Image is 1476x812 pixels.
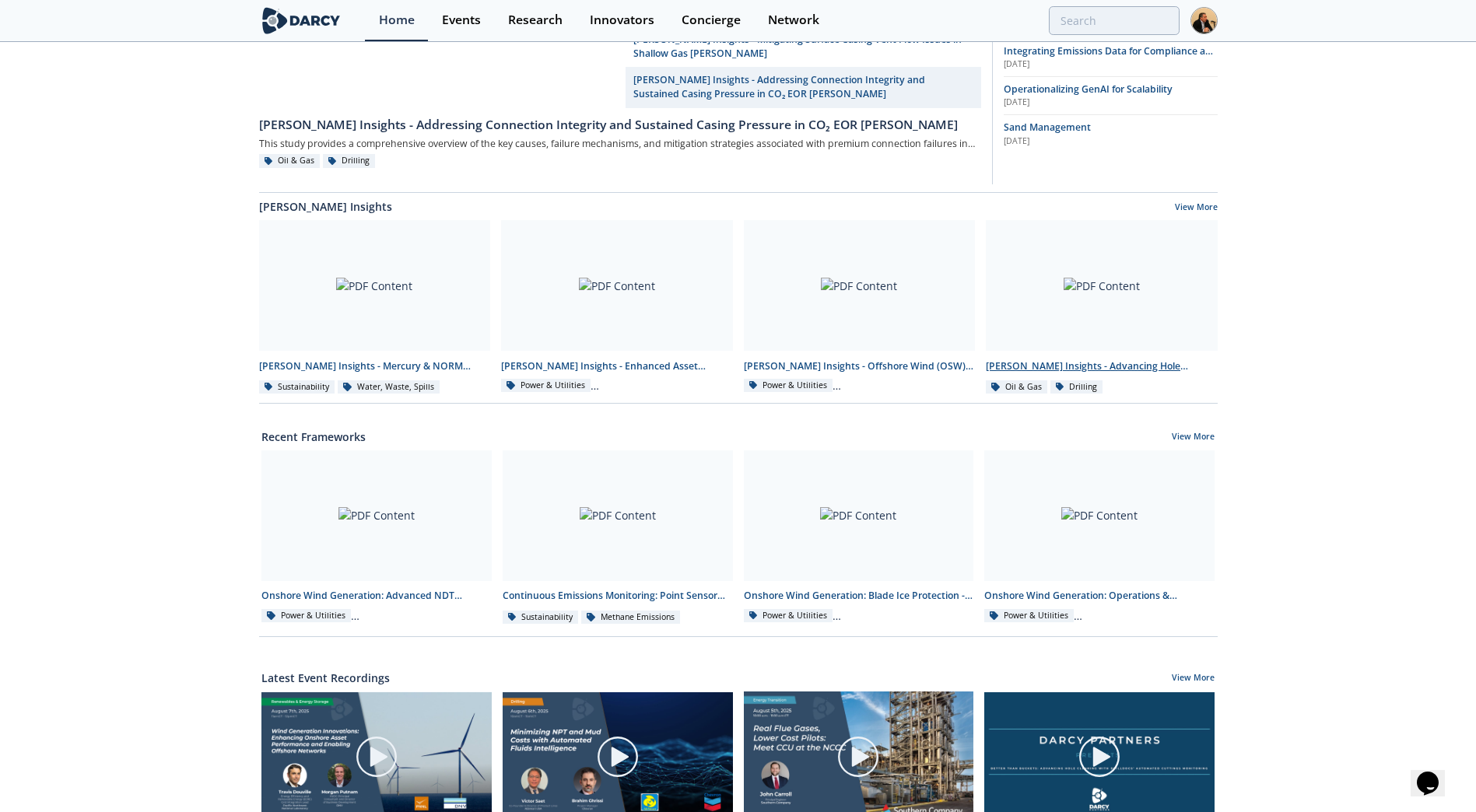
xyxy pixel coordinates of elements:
a: Operationalizing GenAI for Scalability [DATE] [1004,82,1218,109]
div: This study provides a comprehensive overview of the key causes, failure mechanisms, and mitigatio... [259,135,981,154]
span: Operationalizing GenAI for Scalability [1004,82,1173,96]
span: Sand Management [1004,121,1091,134]
a: PDF Content [PERSON_NAME] Insights - Mercury & NORM Detection and [MEDICAL_DATA] Sustainability W... [254,220,496,395]
a: PDF Content Onshore Wind Generation: Operations & Maintenance (O&M) - Technology Landscape Power ... [979,450,1220,625]
a: Latest Event Recordings [261,670,390,686]
div: Power & Utilities [261,609,351,623]
iframe: chat widget [1411,750,1460,796]
div: Home [379,14,415,26]
div: Innovators [590,14,654,26]
img: Profile [1190,7,1218,34]
div: Methane Emissions [581,611,680,625]
div: Continuous Emissions Monitoring: Point Sensor Network (PSN) - Innovator Comparison [503,589,733,603]
div: Oil & Gas [986,380,1047,394]
a: View More [1172,672,1215,686]
a: PDF Content Onshore Wind Generation: Advanced NDT Inspections - Innovator Landscape Power & Utili... [256,450,497,625]
img: play-chapters-gray.svg [836,735,880,779]
div: Water, Waste, Spills [338,380,440,394]
img: logo-wide.svg [259,7,344,34]
div: Onshore Wind Generation: Operations & Maintenance (O&M) - Technology Landscape [984,589,1215,603]
a: Recent Frameworks [261,429,366,445]
div: Power & Utilities [501,379,591,393]
div: [PERSON_NAME] Insights - Offshore Wind (OSW) and Networks [744,359,976,373]
img: play-chapters-gray.svg [355,735,398,779]
span: Integrating Emissions Data for Compliance and Operational Action [1004,44,1218,72]
a: PDF Content [PERSON_NAME] Insights - Advancing Hole Cleaning with Automated Cuttings Monitoring O... [980,220,1223,395]
div: Sustainability [503,611,579,625]
a: View More [1175,201,1218,215]
div: Onshore Wind Generation: Advanced NDT Inspections - Innovator Landscape [261,589,492,603]
img: play-chapters-gray.svg [1078,735,1121,779]
div: [DATE] [1004,58,1218,71]
div: [PERSON_NAME] Insights - Advancing Hole Cleaning with Automated Cuttings Monitoring [986,359,1218,373]
div: Power & Utilities [744,609,833,623]
a: PDF Content Continuous Emissions Monitoring: Point Sensor Network (PSN) - Innovator Comparison Su... [497,450,738,625]
div: Events [442,14,481,26]
a: [PERSON_NAME] Insights [259,198,392,215]
a: [PERSON_NAME] Insights - Addressing Connection Integrity and Sustained Casing Pressure in CO₂ EOR... [259,108,981,135]
div: Oil & Gas [259,154,321,168]
input: Advanced Search [1049,6,1180,35]
div: Power & Utilities [984,609,1074,623]
a: Integrating Emissions Data for Compliance and Operational Action [DATE] [1004,44,1218,71]
div: Network [768,14,819,26]
div: Sustainability [259,380,335,394]
div: [PERSON_NAME] Insights - Addressing Connection Integrity and Sustained Casing Pressure in CO₂ EOR... [259,116,981,135]
a: Sand Management [DATE] [1004,121,1218,147]
a: PDF Content [PERSON_NAME] Insights - Enhanced Asset Management (O&M) for Onshore Wind Farms Power... [496,220,738,395]
img: play-chapters-gray.svg [596,735,640,779]
a: PDF Content Onshore Wind Generation: Blade Ice Protection - Innovator Landscape Power & Utilities [738,450,980,625]
div: Drilling [323,154,376,168]
div: Onshore Wind Generation: Blade Ice Protection - Innovator Landscape [744,589,974,603]
div: [DATE] [1004,135,1218,148]
div: Research [508,14,563,26]
div: Power & Utilities [744,379,833,393]
a: [PERSON_NAME] Insights - Mitigating Surface Casing Vent Flow Issues in Shallow Gas [PERSON_NAME] [626,27,981,68]
div: Drilling [1050,380,1103,394]
div: [PERSON_NAME] Insights - Enhanced Asset Management (O&M) for Onshore Wind Farms [501,359,733,373]
a: View More [1172,431,1215,445]
div: [DATE] [1004,96,1218,109]
div: [PERSON_NAME] Insights - Mercury & NORM Detection and [MEDICAL_DATA] [259,359,491,373]
a: [PERSON_NAME] Insights - Addressing Connection Integrity and Sustained Casing Pressure in CO₂ EOR... [626,68,981,108]
a: PDF Content [PERSON_NAME] Insights - Offshore Wind (OSW) and Networks Power & Utilities [738,220,981,395]
div: Concierge [682,14,741,26]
